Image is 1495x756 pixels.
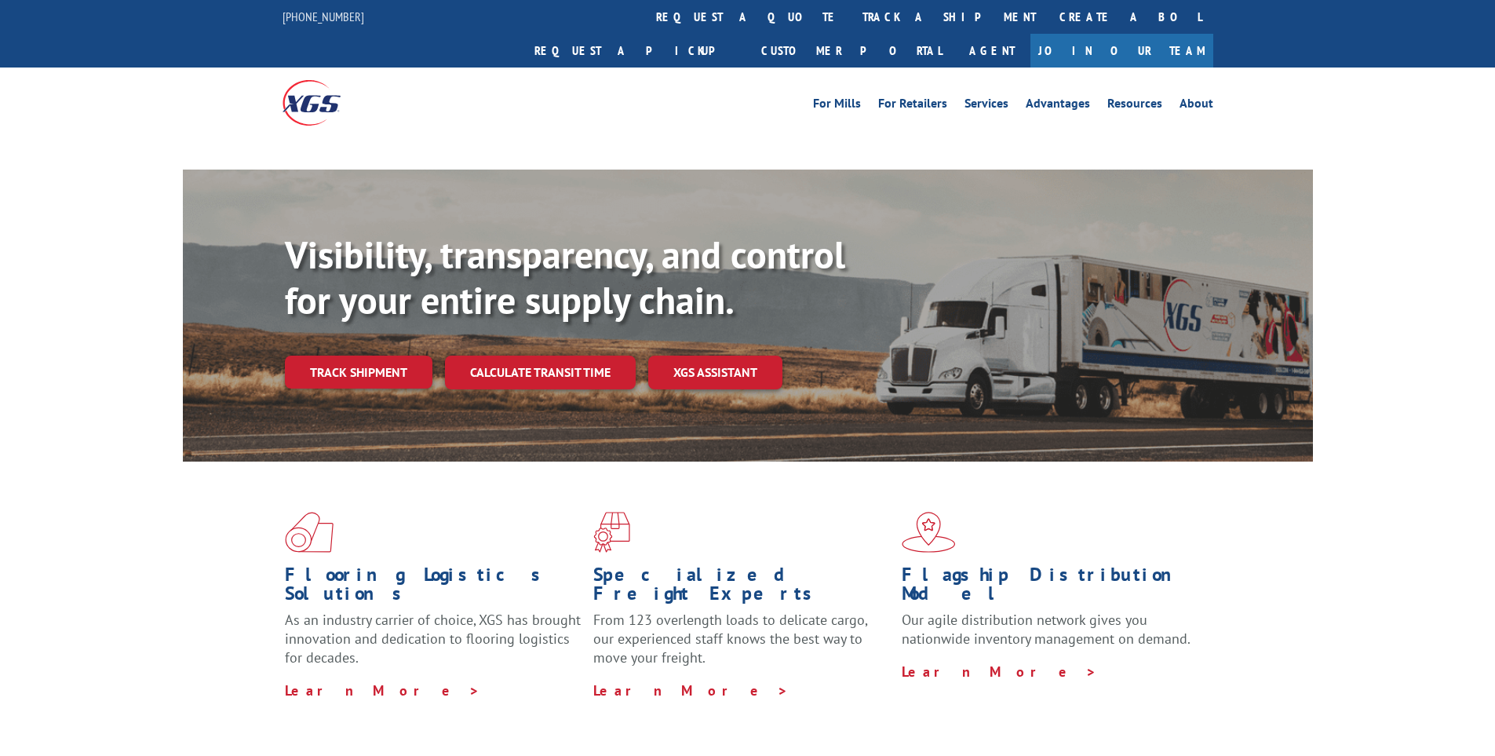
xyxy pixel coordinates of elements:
p: From 123 overlength loads to delicate cargo, our experienced staff knows the best way to move you... [593,611,890,681]
img: xgs-icon-total-supply-chain-intelligence-red [285,512,334,553]
a: Learn More > [593,681,789,699]
a: [PHONE_NUMBER] [283,9,364,24]
a: Learn More > [902,663,1097,681]
a: Advantages [1026,97,1090,115]
b: Visibility, transparency, and control for your entire supply chain. [285,230,845,324]
h1: Flooring Logistics Solutions [285,565,582,611]
a: Learn More > [285,681,480,699]
h1: Flagship Distribution Model [902,565,1198,611]
a: Track shipment [285,356,432,389]
a: Customer Portal [749,34,954,68]
a: Calculate transit time [445,356,636,389]
a: About [1180,97,1213,115]
a: For Mills [813,97,861,115]
span: Our agile distribution network gives you nationwide inventory management on demand. [902,611,1191,648]
a: Request a pickup [523,34,749,68]
a: Agent [954,34,1030,68]
a: Join Our Team [1030,34,1213,68]
a: Resources [1107,97,1162,115]
a: XGS ASSISTANT [648,356,782,389]
span: As an industry carrier of choice, XGS has brought innovation and dedication to flooring logistics... [285,611,581,667]
img: xgs-icon-flagship-distribution-model-red [902,512,956,553]
a: Services [964,97,1008,115]
h1: Specialized Freight Experts [593,565,890,611]
img: xgs-icon-focused-on-flooring-red [593,512,630,553]
a: For Retailers [878,97,947,115]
